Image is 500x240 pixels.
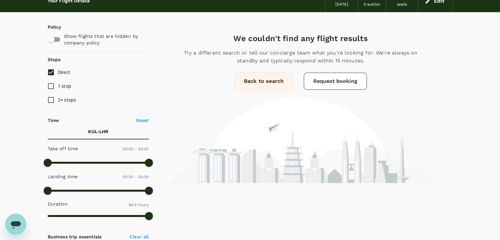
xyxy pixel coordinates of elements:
[5,214,26,235] iframe: Button to launch messaging window
[129,203,149,207] span: 96.5 hours
[48,234,102,239] strong: Business trip essentials
[123,175,149,179] span: 00:00 - 24:00
[123,147,149,151] span: 00:00 - 24:00
[48,117,59,124] p: Time
[364,1,380,8] div: traveller
[58,84,71,89] span: 1 stop
[64,33,144,46] p: Show flights that are hidden by company policy
[304,73,367,90] button: Request booking
[234,73,293,90] a: Back to search
[48,57,61,62] strong: Stops
[48,145,78,152] p: Take off time
[176,33,426,44] h5: We couldn't find any flight results
[88,128,108,135] p: KUL - LHR
[176,49,426,65] p: Try a different search or tell our concierge team what you're looking for. We're always on standb...
[48,201,68,207] p: Duration
[130,233,149,240] p: Clear all
[48,24,54,30] p: Policy
[335,1,348,8] div: [DATE]
[136,117,149,124] p: Reset
[48,173,78,180] p: Landing time
[58,70,70,75] span: Direct
[169,98,432,183] img: no-flight-found
[58,97,76,103] span: 2+ stops
[397,1,407,8] div: seats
